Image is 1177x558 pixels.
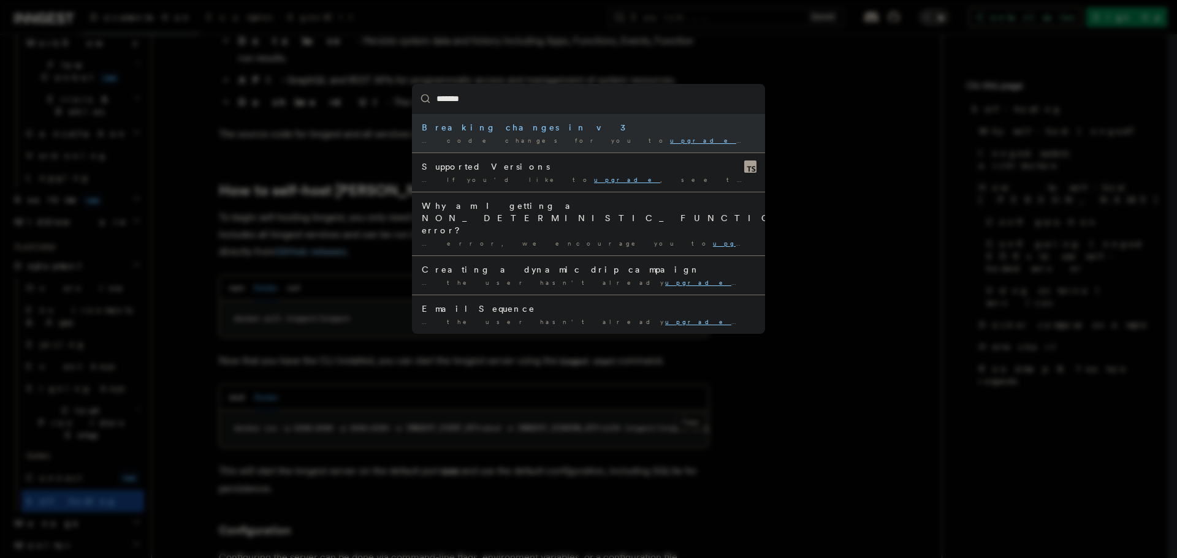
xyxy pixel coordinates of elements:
mark: upgrade [594,176,660,183]
div: Email Sequence [422,303,755,315]
mark: upgrade [665,318,746,325]
div: … If you'd like to , see the migration guide. [422,175,755,184]
div: Supported Versions [422,160,755,173]
div: … the user hasn't already d their plan in the … [422,317,755,326]
div: … error, we encourage you to to v3.x.x … [422,239,755,248]
div: Breaking changes in v3 [422,121,755,134]
div: … code changes for you to . Clients and functions now … [422,136,755,145]
div: Creating a dynamic drip campaign [422,263,755,276]
mark: upgrade [670,137,751,144]
mark: upgrade [713,239,779,247]
mark: upgrade [665,279,746,286]
div: … the user hasn't already d their plan in the … [422,278,755,287]
div: Why am I getting a NON_DETERMINISTIC_FUNCTION error? [422,200,755,236]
